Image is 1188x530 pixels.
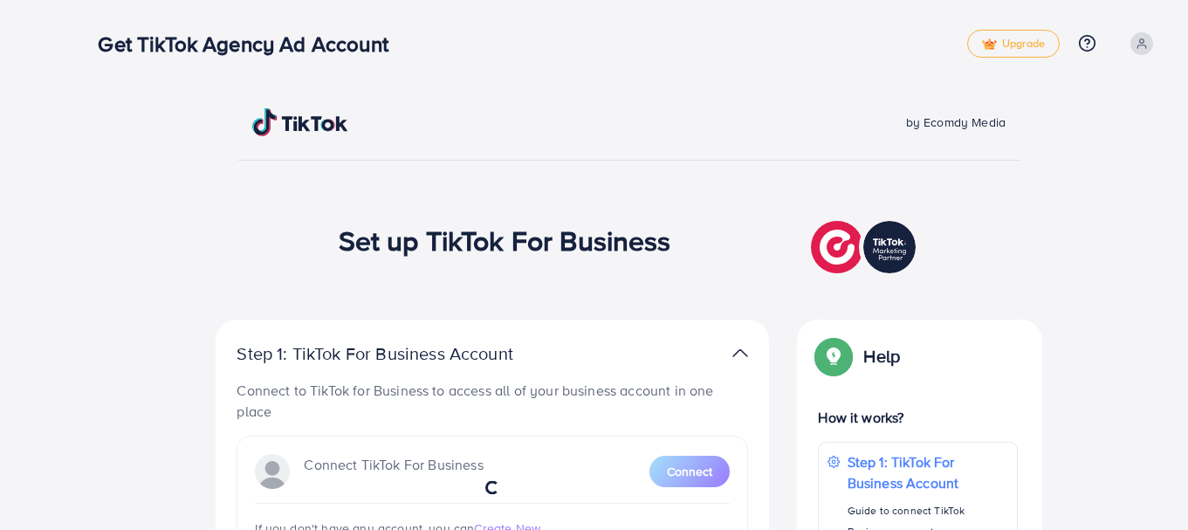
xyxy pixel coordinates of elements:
img: Popup guide [818,341,849,372]
a: tickUpgrade [967,30,1060,58]
h1: Set up TikTok For Business [339,224,671,257]
p: Step 1: TikTok For Business Account [848,451,1008,493]
h3: Get TikTok Agency Ad Account [98,31,402,57]
span: by Ecomdy Media [906,114,1006,131]
p: Help [863,346,900,367]
img: TikTok partner [732,341,748,366]
p: Step 1: TikTok For Business Account [237,343,568,364]
p: How it works? [818,407,1017,428]
img: TikTok [252,108,348,136]
img: TikTok partner [811,217,920,278]
span: Upgrade [982,38,1045,51]
img: tick [982,38,997,51]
